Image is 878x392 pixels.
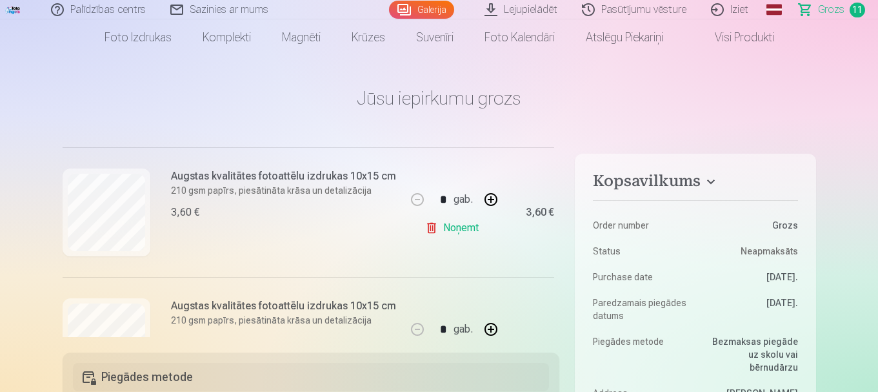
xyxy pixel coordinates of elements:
a: Suvenīri [401,19,469,56]
h1: Jūsu iepirkumu grozs [63,87,816,110]
dd: Grozs [702,219,798,232]
div: 3,60 € [171,335,199,350]
dd: Bezmaksas piegāde uz skolu vai bērnudārzu [702,335,798,374]
div: gab. [454,314,473,345]
p: 210 gsm papīrs, piesātināta krāsa un detalizācija [171,184,396,197]
dd: [DATE]. [702,271,798,284]
h5: Piegādes metode [73,363,550,391]
a: Galerija [389,1,454,19]
a: Noņemt [425,215,484,241]
dd: [DATE]. [702,296,798,322]
p: 210 gsm papīrs, piesātināta krāsa un detalizācija [171,314,396,327]
a: Magnēti [266,19,336,56]
h6: Augstas kvalitātes fotoattēlu izdrukas 10x15 cm [171,169,396,184]
button: Kopsavilkums [593,172,797,195]
dt: Piegādes metode [593,335,689,374]
div: gab. [454,184,473,215]
a: Krūzes [336,19,401,56]
img: /fa1 [5,5,21,14]
span: Neapmaksāts [741,245,798,258]
a: Foto kalendāri [469,19,570,56]
a: Foto izdrukas [89,19,187,56]
dt: Status [593,245,689,258]
div: 3,60 € [171,205,199,220]
a: Atslēgu piekariņi [570,19,679,56]
h6: Augstas kvalitātes fotoattēlu izdrukas 10x15 cm [171,298,396,314]
span: Grozs [818,2,844,17]
a: Komplekti [187,19,266,56]
dt: Purchase date [593,271,689,284]
div: 3,60 € [526,209,554,216]
a: Visi produkti [679,19,790,56]
dt: Paredzamais piegādes datums [593,296,689,322]
span: 11 [850,3,865,17]
dt: Order number [593,219,689,232]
